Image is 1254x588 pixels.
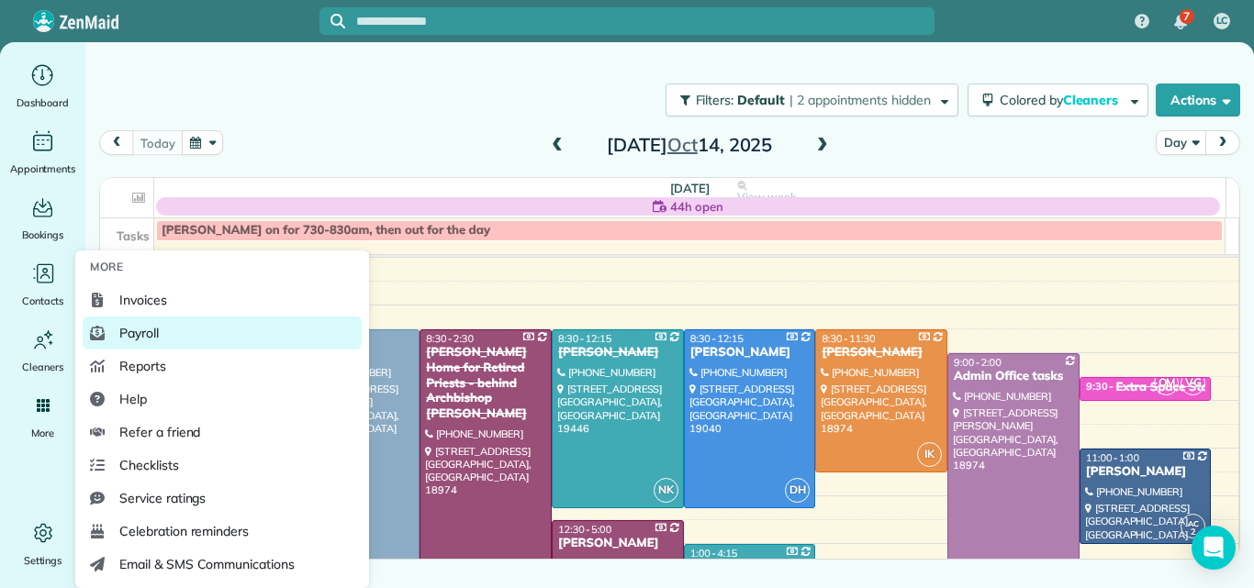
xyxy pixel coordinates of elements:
span: 1:00 - 4:15 [690,547,738,560]
span: 11:00 - 1:00 [1086,451,1139,464]
a: Reports [83,349,362,383]
a: Celebration reminders [83,515,362,548]
a: Bookings [7,193,78,244]
svg: Focus search [330,14,345,28]
span: 9:00 - 2:00 [954,356,1002,369]
span: VG [1181,371,1205,395]
small: 2 [1181,524,1204,541]
span: Settings [24,551,62,570]
span: 44h open [670,197,723,216]
div: [PERSON_NAME] [557,536,678,551]
span: NK [654,478,678,503]
span: | 2 appointments hidden [789,92,931,108]
span: Service ratings [119,489,206,507]
button: Colored byCleaners [968,83,1148,116]
span: Bookings [22,226,64,244]
span: 8:30 - 12:15 [690,332,744,345]
span: Payroll [119,324,159,342]
span: Contacts [22,292,63,310]
span: 8:30 - 2:30 [426,332,474,345]
span: [DATE] [670,181,710,195]
span: Oct [667,133,698,156]
button: prev [99,130,134,155]
button: Filters: Default | 2 appointments hidden [666,83,958,116]
a: Checklists [83,449,362,482]
a: Filters: Default | 2 appointments hidden [656,83,958,116]
button: next [1205,130,1240,155]
div: 7 unread notifications [1161,2,1200,42]
a: Appointments [7,127,78,178]
div: [PERSON_NAME] [821,345,942,361]
a: Service ratings [83,482,362,515]
div: [PERSON_NAME] Home for Retired Priests - behind Archbishop [PERSON_NAME] [425,345,546,422]
span: Cleaners [1063,92,1122,108]
span: Colored by [1000,92,1125,108]
span: Email & SMS Communications [119,555,295,573]
span: Filters: [696,92,734,108]
button: Day [1156,130,1206,155]
a: Help [83,383,362,416]
span: 8:30 - 11:30 [822,332,875,345]
span: Refer a friend [119,423,200,441]
button: today [132,130,183,155]
span: More [31,424,54,442]
span: Celebration reminders [119,522,249,540]
span: 8:30 - 12:15 [558,332,611,345]
span: More [90,258,123,276]
span: View week [737,190,796,205]
span: LC [1216,14,1228,28]
span: Checklists [119,456,179,474]
div: Admin Office tasks [953,369,1074,384]
span: IK [917,442,942,467]
span: Cleaners [22,358,63,376]
span: OM [1154,371,1179,395]
a: Refer a friend [83,416,362,449]
span: AC [1188,518,1199,528]
div: [PERSON_NAME] [557,345,678,361]
span: DH [785,478,810,503]
span: [PERSON_NAME] on for 730-830am, then out for the day [162,223,490,238]
a: Payroll [83,316,362,349]
div: Open Intercom Messenger [1192,526,1236,570]
div: [PERSON_NAME] [1085,464,1206,480]
span: Default [737,92,786,108]
button: Actions [1156,83,1240,116]
h2: [DATE] 14, 2025 [575,135,804,155]
span: Help [119,390,147,408]
a: Contacts [7,259,78,310]
a: Cleaners [7,325,78,376]
span: Appointments [10,160,76,178]
a: Invoices [83,283,362,316]
a: Settings [7,518,78,570]
div: [PERSON_NAME] [689,345,811,361]
a: Email & SMS Communications [83,548,362,581]
span: Reports [119,357,166,375]
div: Extra Space Storage [1116,380,1235,395]
span: Dashboard [17,94,69,112]
a: Dashboard [7,61,78,112]
button: Focus search [319,14,345,28]
span: 7 [1183,9,1190,24]
span: 12:30 - 5:00 [558,523,611,536]
span: Invoices [119,291,167,309]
